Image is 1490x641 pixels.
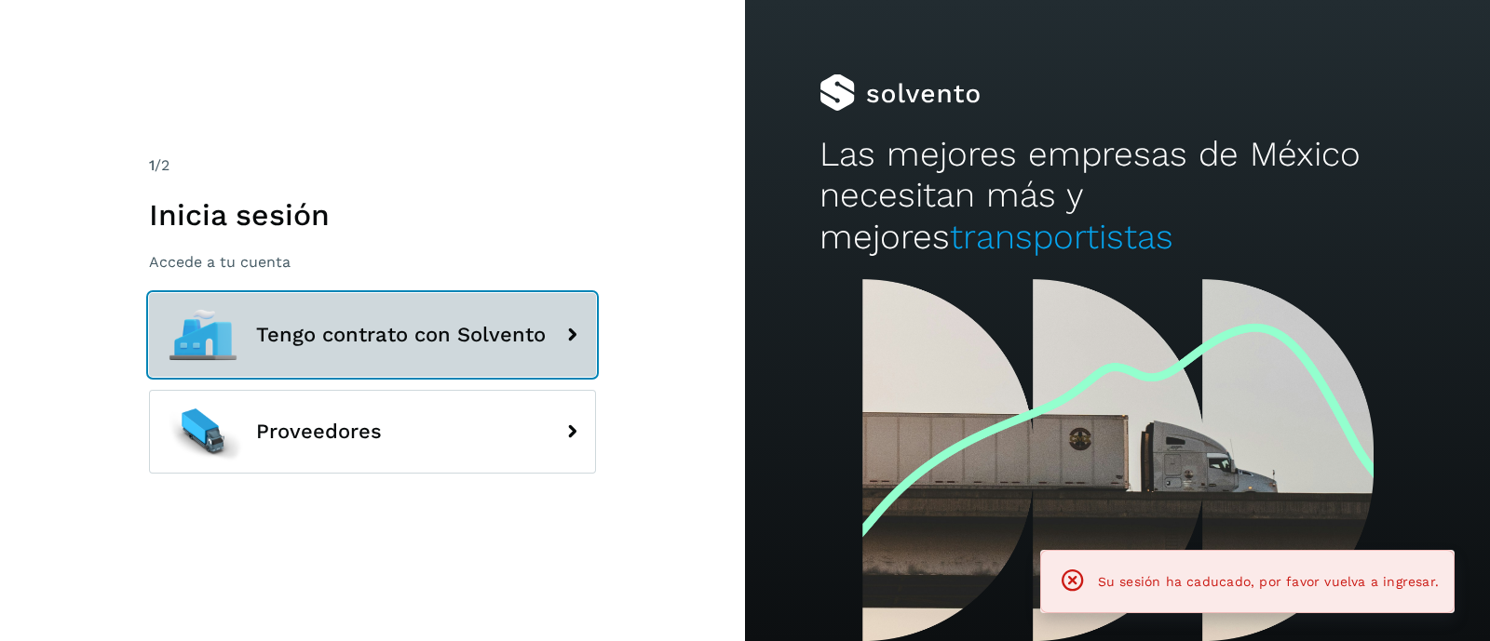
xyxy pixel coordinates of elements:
[149,197,596,233] h1: Inicia sesión
[149,390,596,474] button: Proveedores
[819,134,1415,258] h2: Las mejores empresas de México necesitan más y mejores
[149,154,596,177] div: /2
[1098,574,1439,589] span: Su sesión ha caducado, por favor vuelva a ingresar.
[149,156,155,174] span: 1
[950,217,1173,257] span: transportistas
[149,253,596,271] p: Accede a tu cuenta
[149,293,596,377] button: Tengo contrato con Solvento
[256,421,382,443] span: Proveedores
[256,324,546,346] span: Tengo contrato con Solvento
